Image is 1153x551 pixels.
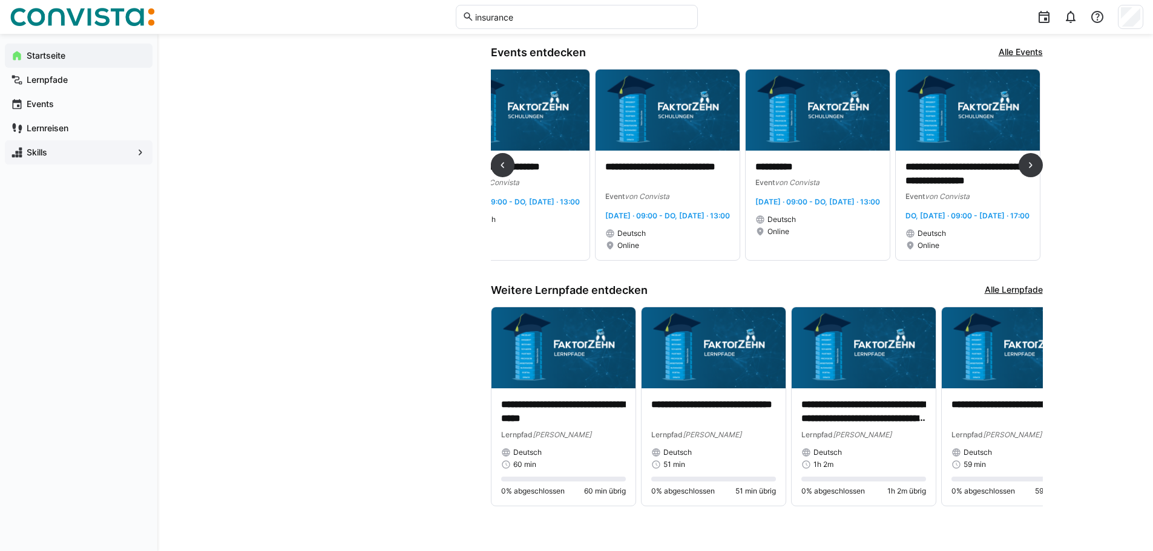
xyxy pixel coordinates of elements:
span: Deutsch [918,229,946,238]
span: Lernpfad [651,430,683,439]
span: 60 min [513,460,536,469]
span: Deutsch [964,448,992,457]
span: [DATE] · 09:00 - Do, [DATE] · 13:00 [455,197,580,206]
a: Alle Lernpfade [985,284,1043,297]
span: [DATE] · 09:00 - Do, [DATE] · 13:00 [605,211,730,220]
span: von Convista [925,192,970,201]
span: Event [755,178,775,187]
span: Do, [DATE] · 09:00 - [DATE] · 17:00 [905,211,1030,220]
span: Event [605,192,625,201]
span: 0% abgeschlossen [501,486,565,496]
span: von Convista [625,192,669,201]
span: Event [905,192,925,201]
span: [PERSON_NAME] [983,430,1042,439]
span: 0% abgeschlossen [801,486,865,496]
span: Deutsch [663,448,692,457]
h3: Events entdecken [491,46,586,59]
img: image [746,70,890,151]
span: Online [918,241,939,250]
span: 51 min übrig [735,486,776,496]
img: image [896,70,1040,151]
img: image [942,307,1086,388]
span: Deutsch [813,448,842,457]
span: Online [617,241,639,250]
span: Deutsch [513,448,542,457]
img: image [596,70,740,151]
span: [PERSON_NAME] [683,430,741,439]
span: 1h 2m [813,460,833,469]
h3: Weitere Lernpfade entdecken [491,284,648,297]
img: image [792,307,936,388]
span: Lernpfad [501,430,533,439]
span: von Convista [775,178,820,187]
span: Deutsch [767,215,796,224]
span: [PERSON_NAME] [533,430,591,439]
span: 59 min übrig [1035,486,1076,496]
span: 0% abgeschlossen [951,486,1015,496]
span: 1h 2m übrig [887,486,926,496]
img: image [445,70,590,151]
a: Alle Events [999,46,1043,59]
img: image [642,307,786,388]
span: Online [767,227,789,236]
span: 60 min übrig [584,486,626,496]
input: Skills und Lernpfade durchsuchen… [474,11,691,22]
span: Lernpfad [951,430,983,439]
span: 59 min [964,460,986,469]
span: [PERSON_NAME] [833,430,892,439]
span: 0% abgeschlossen [651,486,715,496]
span: 51 min [663,460,685,469]
span: Lernpfad [801,430,833,439]
img: image [491,307,636,388]
span: von Convista [475,178,519,187]
span: Deutsch [617,229,646,238]
span: [DATE] · 09:00 - Do, [DATE] · 13:00 [755,197,880,206]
